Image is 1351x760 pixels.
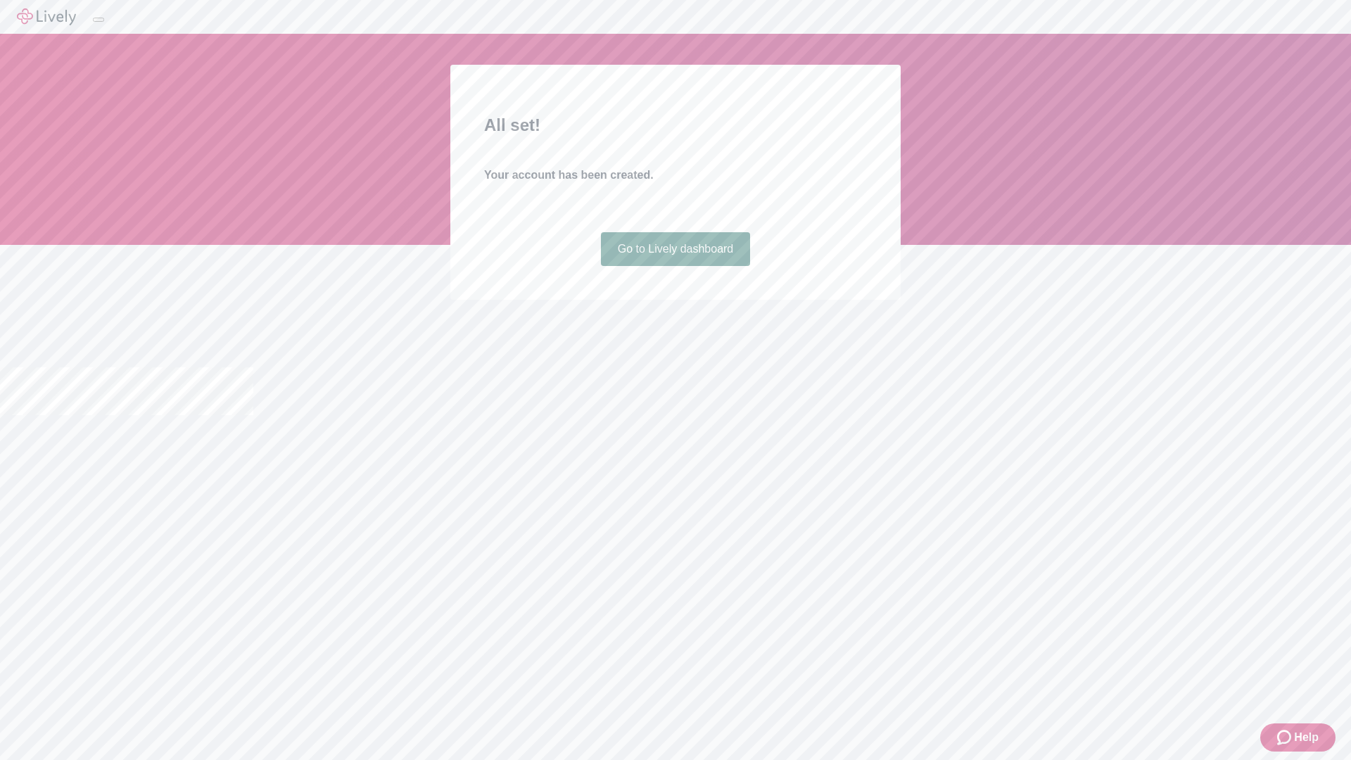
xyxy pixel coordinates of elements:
[17,8,76,25] img: Lively
[1260,723,1336,752] button: Zendesk support iconHelp
[1277,729,1294,746] svg: Zendesk support icon
[1294,729,1319,746] span: Help
[601,232,751,266] a: Go to Lively dashboard
[93,18,104,22] button: Log out
[484,167,867,184] h4: Your account has been created.
[484,113,867,138] h2: All set!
